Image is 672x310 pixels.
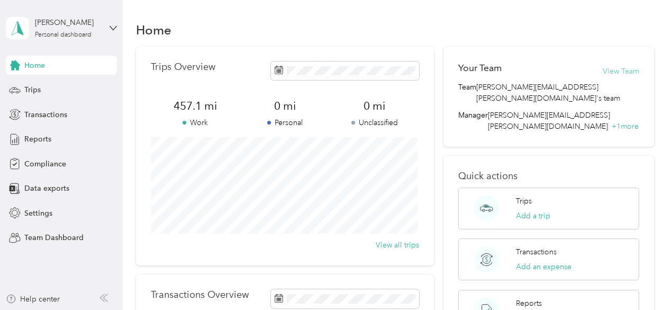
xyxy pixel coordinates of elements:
span: Transactions [24,109,67,120]
span: Team [458,82,476,104]
span: Trips [24,84,41,95]
span: Team Dashboard [24,232,84,243]
span: + 1 more [612,122,639,131]
p: Quick actions [458,171,639,182]
button: View Team [603,66,639,77]
p: Personal [240,117,330,128]
iframe: Everlance-gr Chat Button Frame [613,251,672,310]
span: Settings [24,208,52,219]
span: Data exports [24,183,69,194]
span: Compliance [24,158,66,170]
span: 0 mi [240,99,330,113]
h2: Your Team [458,61,502,75]
p: Reports [516,298,542,309]
div: Personal dashboard [35,32,92,38]
p: Transactions [516,246,557,258]
button: View all trips [376,240,419,251]
p: Unclassified [330,117,419,128]
button: Add an expense [516,261,571,272]
span: Manager [458,110,488,132]
p: Trips [516,196,532,207]
div: [PERSON_NAME] [35,17,101,28]
p: Work [151,117,240,128]
span: Home [24,60,45,71]
button: Add a trip [516,210,550,222]
span: 457.1 mi [151,99,240,113]
button: Help center [6,294,60,305]
span: [PERSON_NAME][EMAIL_ADDRESS][PERSON_NAME][DOMAIN_NAME]'s team [476,82,639,104]
h1: Home [136,24,171,36]
span: Reports [24,134,51,145]
span: [PERSON_NAME][EMAIL_ADDRESS][PERSON_NAME][DOMAIN_NAME] [488,111,610,131]
span: 0 mi [330,99,419,113]
p: Transactions Overview [151,289,249,300]
p: Trips Overview [151,61,215,73]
